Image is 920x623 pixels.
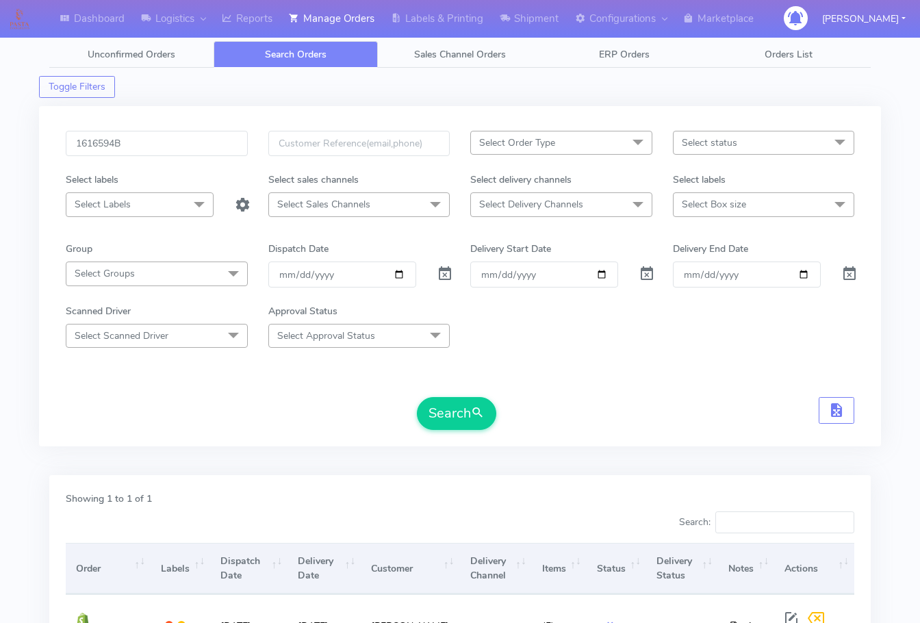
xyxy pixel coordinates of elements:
[66,492,152,506] label: Showing 1 to 1 of 1
[265,48,327,61] span: Search Orders
[268,242,329,256] label: Dispatch Date
[774,543,854,594] th: Actions: activate to sort column ascending
[66,242,92,256] label: Group
[470,242,551,256] label: Delivery Start Date
[679,511,854,533] label: Search:
[66,131,248,156] input: Order Id
[277,329,375,342] span: Select Approval Status
[479,198,583,211] span: Select Delivery Channels
[673,242,748,256] label: Delivery End Date
[646,543,718,594] th: Delivery Status: activate to sort column ascending
[277,198,370,211] span: Select Sales Channels
[268,131,450,156] input: Customer Reference(email,phone)
[75,198,131,211] span: Select Labels
[151,543,210,594] th: Labels: activate to sort column ascending
[361,543,459,594] th: Customer: activate to sort column ascending
[587,543,646,594] th: Status: activate to sort column ascending
[765,48,813,61] span: Orders List
[66,173,118,187] label: Select labels
[268,304,337,318] label: Approval Status
[470,173,572,187] label: Select delivery channels
[532,543,587,594] th: Items: activate to sort column ascending
[210,543,287,594] th: Dispatch Date: activate to sort column ascending
[75,329,168,342] span: Select Scanned Driver
[414,48,506,61] span: Sales Channel Orders
[66,543,151,594] th: Order: activate to sort column ascending
[673,173,726,187] label: Select labels
[479,136,555,149] span: Select Order Type
[460,543,532,594] th: Delivery Channel: activate to sort column ascending
[287,543,361,594] th: Delivery Date: activate to sort column ascending
[268,173,359,187] label: Select sales channels
[682,198,746,211] span: Select Box size
[417,397,496,430] button: Search
[75,267,135,280] span: Select Groups
[599,48,650,61] span: ERP Orders
[682,136,737,149] span: Select status
[812,5,916,33] button: [PERSON_NAME]
[88,48,175,61] span: Unconfirmed Orders
[66,304,131,318] label: Scanned Driver
[715,511,854,533] input: Search:
[49,41,871,68] ul: Tabs
[39,76,115,98] button: Toggle Filters
[718,543,774,594] th: Notes: activate to sort column ascending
